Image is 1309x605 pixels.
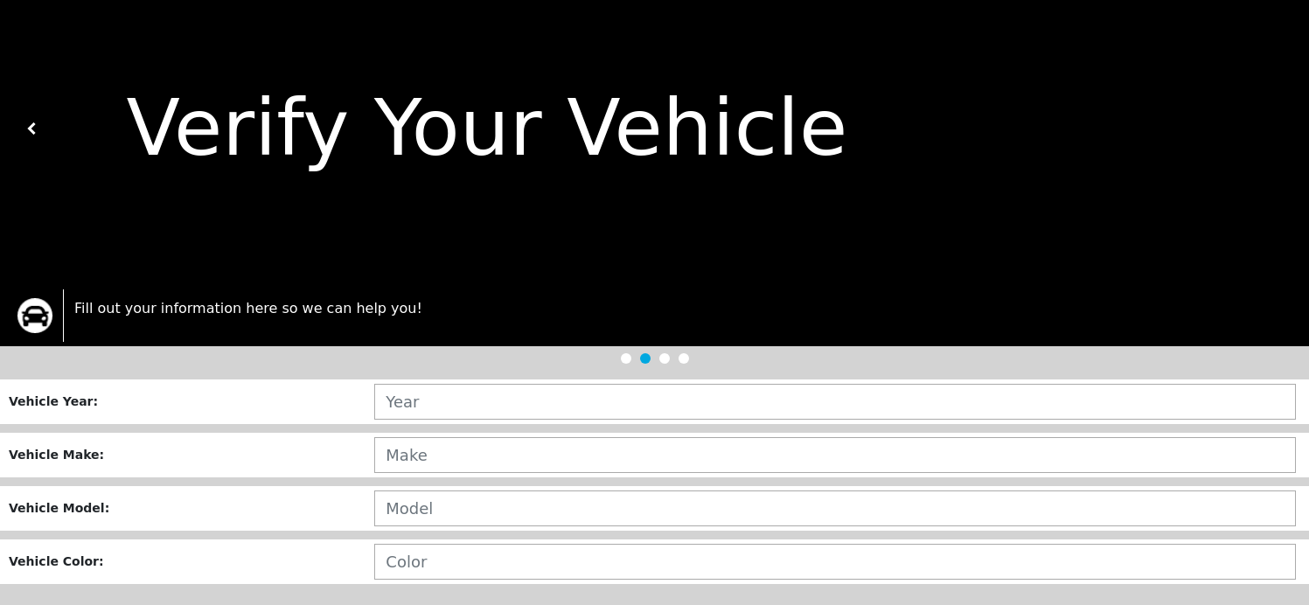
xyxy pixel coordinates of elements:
img: trx now logo [17,298,52,333]
div: Vehicle Color : [9,553,374,571]
input: Year [374,384,1296,420]
div: Vehicle Model : [9,499,374,518]
input: Make [374,437,1296,473]
div: Vehicle Make : [9,446,374,464]
input: Model [374,490,1296,526]
div: Vehicle Year : [9,393,374,411]
img: white carat left [26,122,38,135]
p: Fill out your information here so we can help you! [74,298,1292,319]
input: Color [374,544,1296,580]
div: Verify Your Vehicle [38,69,1283,187]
